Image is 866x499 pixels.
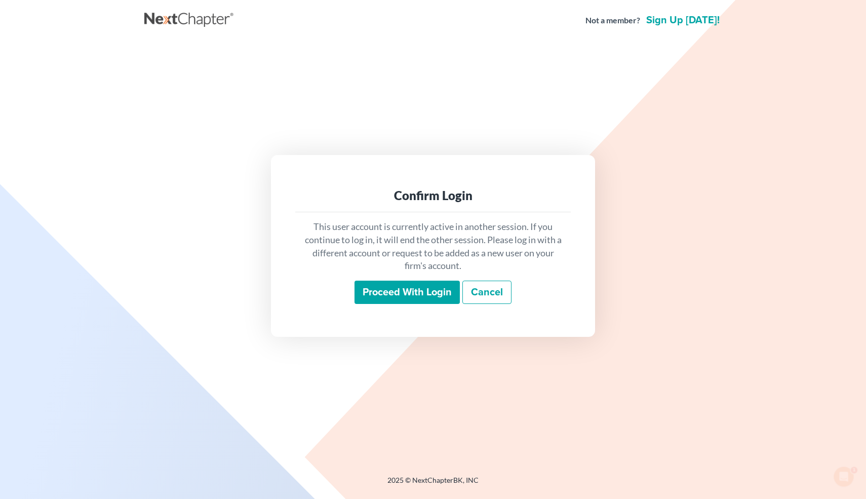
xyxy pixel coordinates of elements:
[644,15,722,25] a: Sign up [DATE]!
[462,281,511,304] a: Cancel
[144,475,722,493] div: 2025 © NextChapterBK, INC
[832,465,856,489] iframe: Intercom live chat
[303,187,563,204] div: Confirm Login
[585,15,640,26] strong: Not a member?
[852,465,860,473] span: 1
[355,281,460,304] input: Proceed with login
[303,220,563,273] p: This user account is currently active in another session. If you continue to log in, it will end ...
